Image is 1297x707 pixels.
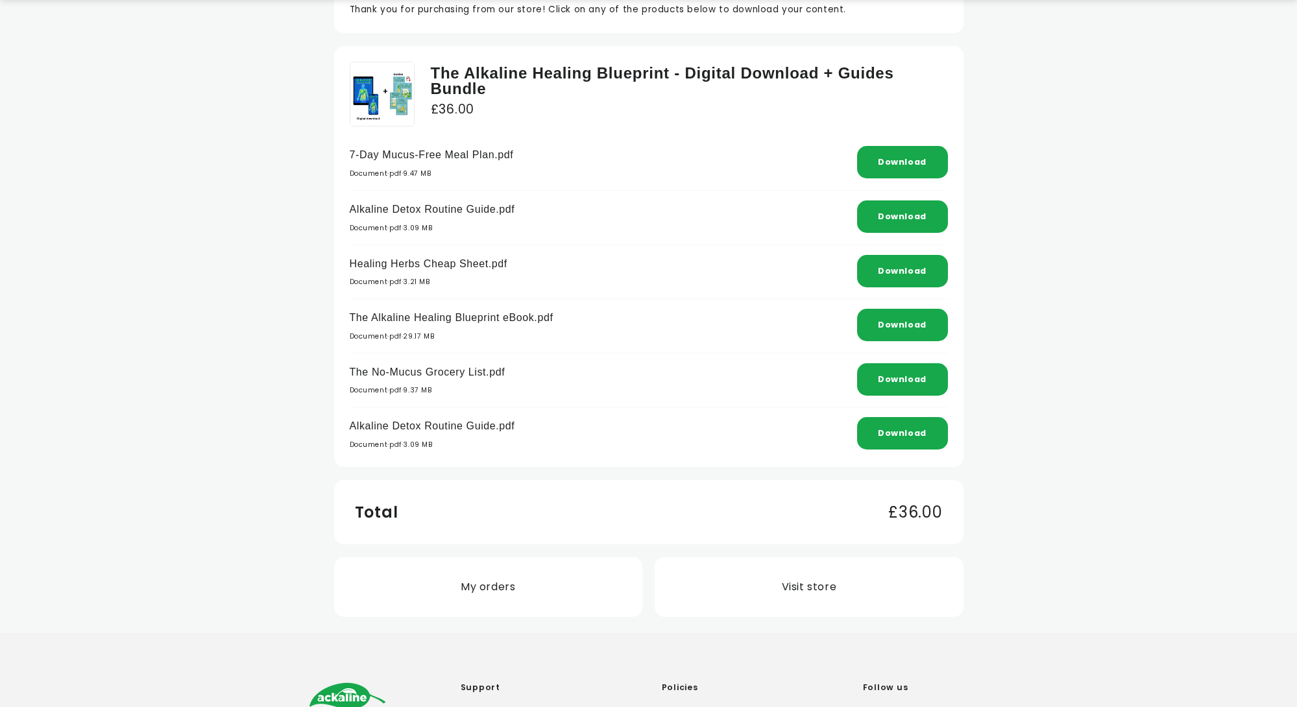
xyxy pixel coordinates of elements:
[387,385,389,395] span: ·
[350,168,514,180] p: Document pdf 9.47 MB
[387,277,389,287] span: ·
[863,682,1038,693] h2: Follow us
[782,578,837,597] p: Visit store
[350,255,507,274] p: Healing Herbs Cheap Sheet.pdf
[662,682,837,693] h2: Policies
[461,682,636,693] h2: Support
[402,331,404,341] span: ·
[355,501,398,523] h3: Total
[350,200,515,219] p: Alkaline Detox Routine Guide.pdf
[350,62,415,126] img: Digital_product.png
[387,169,389,178] span: ·
[402,440,404,449] span: ·
[878,265,927,276] a: Download
[431,97,948,123] h3: £36.00
[350,309,553,328] p: The Alkaline Healing Blueprint eBook.pdf
[878,156,927,167] a: Download
[655,557,963,617] a: Visit store
[387,223,389,233] span: ·
[387,440,389,449] span: ·
[350,276,507,289] p: Document pdf 3.21 MB
[878,319,927,330] a: Download
[387,331,389,341] span: ·
[350,331,553,343] p: Document pdf 29.17 MB
[350,363,505,382] p: The No-Mucus Grocery List.pdf
[402,169,404,178] span: ·
[402,385,404,395] span: ·
[888,501,943,523] h3: £36.00
[402,223,404,233] span: ·
[350,222,515,235] p: Document pdf 3.09 MB
[350,146,514,165] p: 7-Day Mucus-Free Meal Plan.pdf
[334,557,642,617] a: My orders
[350,417,515,436] p: Alkaline Detox Routine Guide.pdf
[878,374,927,385] a: Download
[878,211,927,222] a: Download
[878,427,927,438] a: Download
[461,578,515,597] p: My orders
[402,277,404,287] span: ·
[431,66,948,97] h3: The Alkaline Healing Blueprint - Digital Download + Guides Bundle
[350,2,948,18] p: Thank you for purchasing from our store! Click on any of the products below to download your cont...
[350,439,515,451] p: Document pdf 3.09 MB
[350,385,505,397] p: Document pdf 9.37 MB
